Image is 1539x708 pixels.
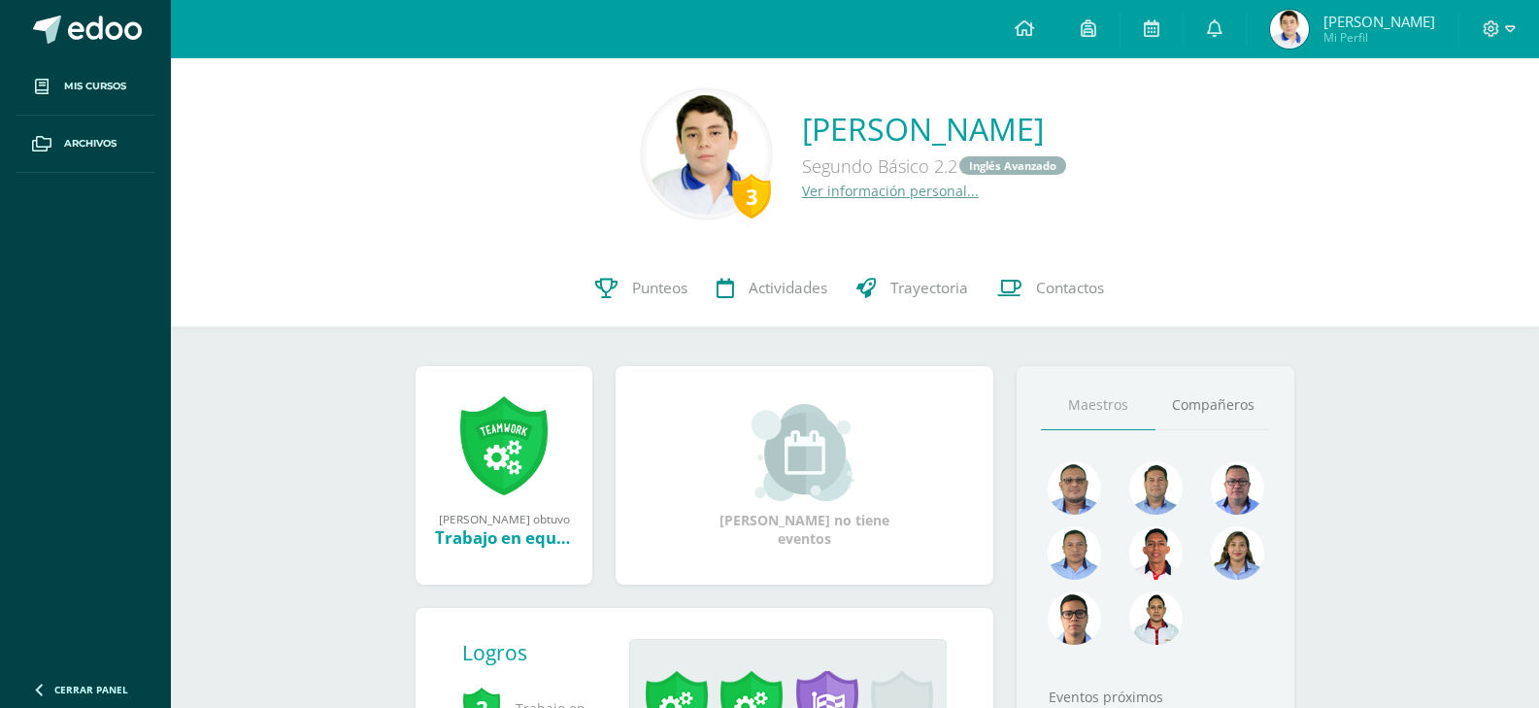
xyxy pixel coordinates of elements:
[581,250,702,327] a: Punteos
[1323,29,1435,46] span: Mi Perfil
[1041,688,1270,706] div: Eventos próximos
[802,150,1068,182] div: Segundo Básico 2.2
[1270,10,1309,49] img: 438d67029936095601215d5708361700.png
[1041,381,1155,430] a: Maestros
[708,404,902,548] div: [PERSON_NAME] no tiene eventos
[890,278,968,298] span: Trayectoria
[64,79,126,94] span: Mis cursos
[959,156,1066,175] a: Inglés Avanzado
[632,278,687,298] span: Punteos
[1129,591,1183,645] img: 6b516411093031de2315839688b6386d.png
[842,250,983,327] a: Trayectoria
[752,404,857,501] img: event_small.png
[702,250,842,327] a: Actividades
[64,136,117,152] span: Archivos
[1048,526,1101,580] img: 2efff582389d69505e60b50fc6d5bd41.png
[1155,381,1270,430] a: Compañeros
[16,116,155,173] a: Archivos
[1211,461,1264,515] img: 30ea9b988cec0d4945cca02c4e803e5a.png
[435,511,573,526] div: [PERSON_NAME] obtuvo
[749,278,827,298] span: Actividades
[732,174,771,219] div: 3
[646,93,767,215] img: fd7cca355d8b8b00d778569d21fdd6ac.png
[1211,526,1264,580] img: 72fdff6db23ea16c182e3ba03ce826f1.png
[435,526,573,549] div: Trabajo en equipo
[1323,12,1435,31] span: [PERSON_NAME]
[16,58,155,116] a: Mis cursos
[462,639,614,666] div: Logros
[983,250,1119,327] a: Contactos
[802,108,1068,150] a: [PERSON_NAME]
[54,683,128,696] span: Cerrar panel
[802,182,979,200] a: Ver información personal...
[1048,591,1101,645] img: b3275fa016b95109afc471d3b448d7ac.png
[1129,461,1183,515] img: 2ac039123ac5bd71a02663c3aa063ac8.png
[1129,526,1183,580] img: 89a3ce4a01dc90e46980c51de3177516.png
[1048,461,1101,515] img: 99962f3fa423c9b8099341731b303440.png
[1036,278,1104,298] span: Contactos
